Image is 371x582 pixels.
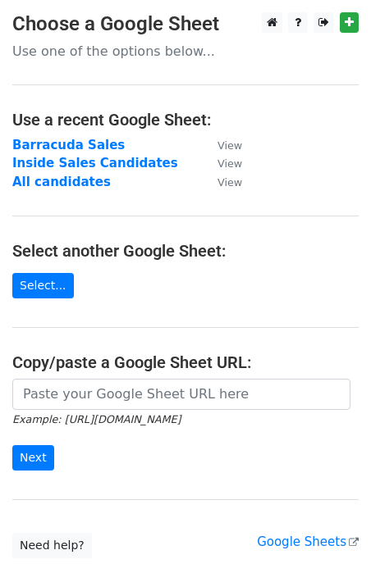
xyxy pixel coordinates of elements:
small: View [218,157,242,170]
a: View [201,156,242,171]
a: All candidates [12,175,111,189]
a: View [201,138,242,152]
a: Inside Sales Candidates [12,156,178,171]
a: View [201,175,242,189]
input: Next [12,445,54,471]
a: Google Sheets [257,534,359,549]
small: Example: [URL][DOMAIN_NAME] [12,413,181,425]
small: View [218,139,242,152]
a: Need help? [12,533,92,558]
h4: Select another Google Sheet: [12,241,359,261]
a: Select... [12,273,74,298]
h3: Choose a Google Sheet [12,12,359,36]
h4: Use a recent Google Sheet: [12,110,359,130]
a: Barracuda Sales [12,138,125,152]
small: View [218,176,242,189]
input: Paste your Google Sheet URL here [12,379,350,410]
h4: Copy/paste a Google Sheet URL: [12,352,359,372]
p: Use one of the options below... [12,43,359,60]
